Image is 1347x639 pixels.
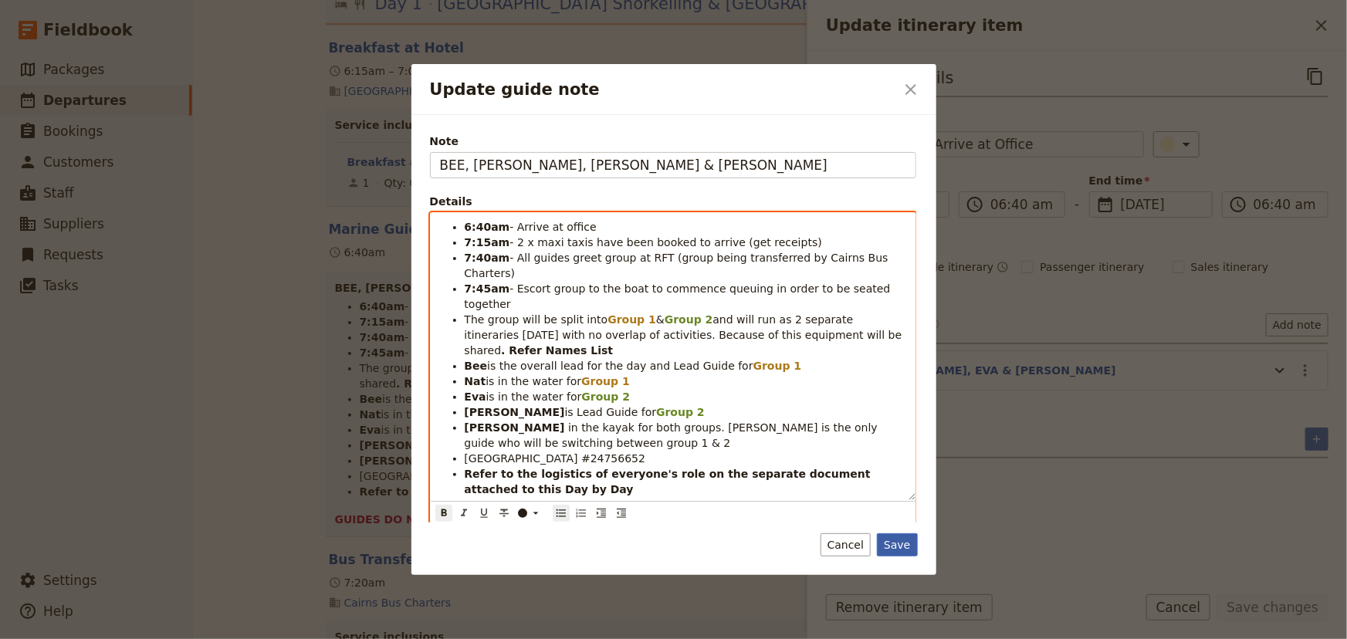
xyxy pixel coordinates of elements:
[898,76,924,103] button: Close dialog
[465,421,565,434] strong: [PERSON_NAME]
[501,344,613,357] strong: . Refer Names List
[509,221,597,233] span: - Arrive at office
[608,313,656,326] strong: Group 1
[593,505,610,522] button: Increase indent
[430,152,916,178] input: Note
[509,236,513,248] span: -
[656,406,705,418] strong: Group 2
[465,468,875,495] strong: Refer to the logistics of everyone's role on the separate document attached to this Day by Day
[486,375,581,387] span: is in the water for
[465,282,510,295] strong: 7:45am
[517,236,822,248] span: 2 x maxi taxis have been booked to arrive (get receipts)
[582,390,631,403] strong: Group 2
[465,282,894,310] span: - Escort group to the boat to commence queuing in order to be seated together
[821,533,871,556] button: Cancel
[877,533,917,556] button: Save
[665,313,713,326] strong: Group 2
[496,505,513,522] button: Format strikethrough
[465,313,608,326] span: The group will be split into
[465,252,510,264] strong: 7:40am
[430,78,895,101] h2: Update guide note
[465,360,488,372] strong: Bee
[465,375,486,387] strong: Nat
[465,221,510,233] strong: 6:40am
[486,390,582,403] span: is in the water for
[553,505,570,522] button: Bulleted list
[430,194,916,209] div: Details
[435,505,452,522] button: Format bold
[465,406,565,418] strong: [PERSON_NAME]
[753,360,802,372] strong: Group 1
[465,252,892,279] span: - All guides greet group at RFT (group being transferred by Cairns Bus Charters)
[465,452,646,465] span: [GEOGRAPHIC_DATA] #24756652
[514,505,545,522] button: ​
[656,313,665,326] span: &
[455,505,472,522] button: Format italic
[465,313,905,357] span: and will run as 2 separate itineraries [DATE] with no overlap of activities. Because of this equi...
[476,505,492,522] button: Format underline
[487,360,753,372] span: is the overall lead for the day and Lead Guide for
[565,406,657,418] span: is Lead Guide for
[573,505,590,522] button: Numbered list
[581,375,630,387] strong: Group 1
[465,390,486,403] strong: Eva
[613,505,630,522] button: Decrease indent
[465,421,882,449] span: in the kayak for both groups. [PERSON_NAME] is the only guide who will be switching between group...
[516,507,547,519] div: ​
[430,134,916,149] span: Note
[465,236,510,248] strong: 7:15am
